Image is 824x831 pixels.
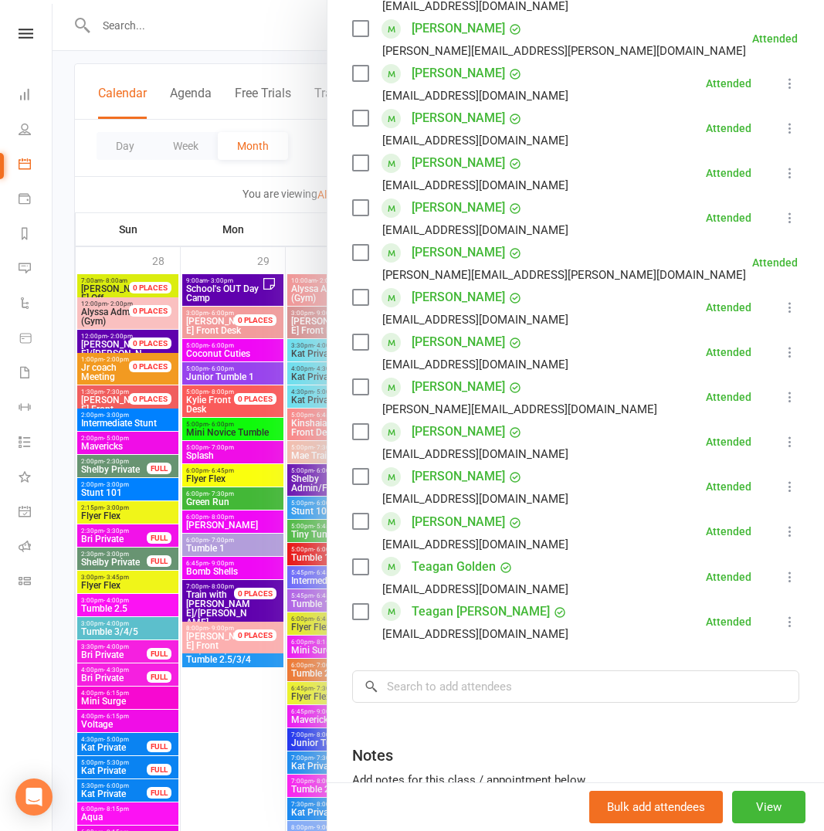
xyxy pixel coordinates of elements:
a: [PERSON_NAME] [412,285,505,310]
div: [EMAIL_ADDRESS][DOMAIN_NAME] [382,444,568,464]
div: Attended [706,616,751,627]
a: General attendance kiosk mode [19,496,53,531]
div: [EMAIL_ADDRESS][DOMAIN_NAME] [382,220,568,240]
a: [PERSON_NAME] [412,61,505,86]
div: Attended [706,123,751,134]
a: Reports [19,218,53,253]
a: Roll call kiosk mode [19,531,53,565]
div: Attended [706,526,751,537]
a: Teagan Golden [412,555,496,579]
div: Attended [752,257,798,268]
a: [PERSON_NAME] [412,106,505,131]
div: [EMAIL_ADDRESS][DOMAIN_NAME] [382,579,568,599]
a: People [19,114,53,148]
div: [EMAIL_ADDRESS][DOMAIN_NAME] [382,534,568,555]
a: Product Sales [19,322,53,357]
a: Teagan [PERSON_NAME] [412,599,550,624]
div: Attended [706,302,751,313]
div: [EMAIL_ADDRESS][DOMAIN_NAME] [382,489,568,509]
a: Class kiosk mode [19,565,53,600]
a: What's New [19,461,53,496]
div: [EMAIL_ADDRESS][DOMAIN_NAME] [382,624,568,644]
a: [PERSON_NAME] [412,240,505,265]
button: View [732,791,805,823]
div: Attended [706,572,751,582]
div: [PERSON_NAME][EMAIL_ADDRESS][PERSON_NAME][DOMAIN_NAME] [382,41,746,61]
a: Dashboard [19,79,53,114]
div: [EMAIL_ADDRESS][DOMAIN_NAME] [382,86,568,106]
div: Attended [706,436,751,447]
div: Add notes for this class / appointment below [352,771,799,789]
input: Search to add attendees [352,670,799,703]
div: [EMAIL_ADDRESS][DOMAIN_NAME] [382,175,568,195]
div: Attended [706,78,751,89]
div: [EMAIL_ADDRESS][DOMAIN_NAME] [382,310,568,330]
div: [PERSON_NAME][EMAIL_ADDRESS][DOMAIN_NAME] [382,399,657,419]
a: [PERSON_NAME] [412,16,505,41]
div: Attended [706,392,751,402]
a: [PERSON_NAME] [412,419,505,444]
a: [PERSON_NAME] [412,375,505,399]
div: Open Intercom Messenger [15,778,53,816]
a: Calendar [19,148,53,183]
div: [PERSON_NAME][EMAIL_ADDRESS][PERSON_NAME][DOMAIN_NAME] [382,265,746,285]
a: [PERSON_NAME] [412,195,505,220]
div: [EMAIL_ADDRESS][DOMAIN_NAME] [382,131,568,151]
a: [PERSON_NAME] [412,151,505,175]
div: Attended [706,481,751,492]
button: Bulk add attendees [589,791,723,823]
div: Attended [706,168,751,178]
div: [EMAIL_ADDRESS][DOMAIN_NAME] [382,354,568,375]
a: [PERSON_NAME] [412,330,505,354]
a: Payments [19,183,53,218]
a: [PERSON_NAME] [412,464,505,489]
div: Attended [706,212,751,223]
div: Attended [752,33,798,44]
div: Notes [352,745,393,766]
div: Attended [706,347,751,358]
a: [PERSON_NAME] [412,510,505,534]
